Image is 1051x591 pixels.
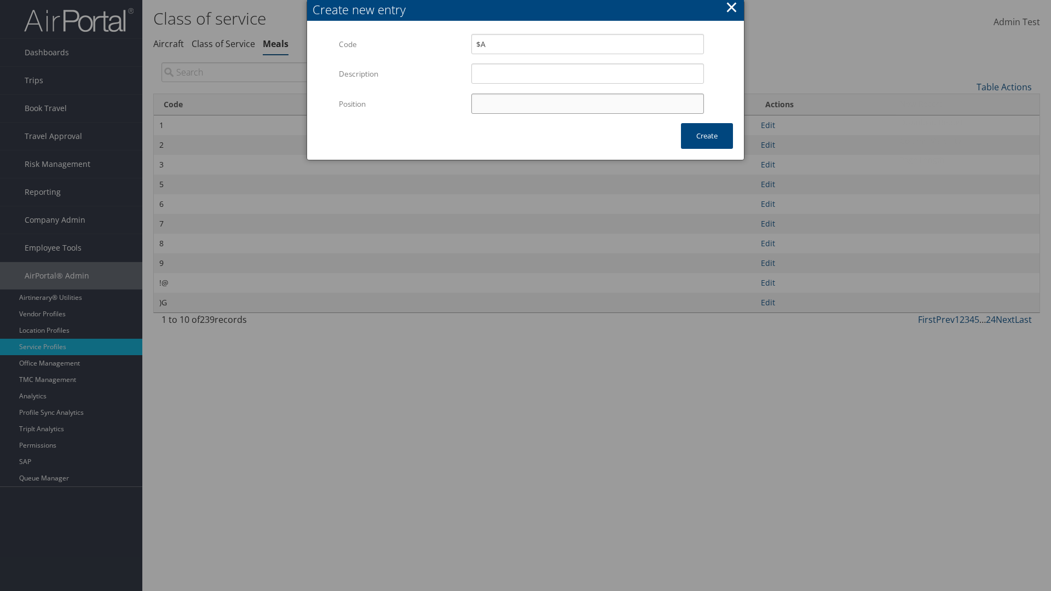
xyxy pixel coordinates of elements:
[339,34,463,55] label: Code
[339,63,463,84] label: Description
[896,95,1040,113] a: New Record
[896,150,1040,169] a: Page Length
[339,94,463,114] label: Position
[896,113,1040,132] a: Download Report
[681,123,733,149] button: Create
[313,1,744,18] div: Create new entry
[896,132,1040,150] a: Column Visibility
